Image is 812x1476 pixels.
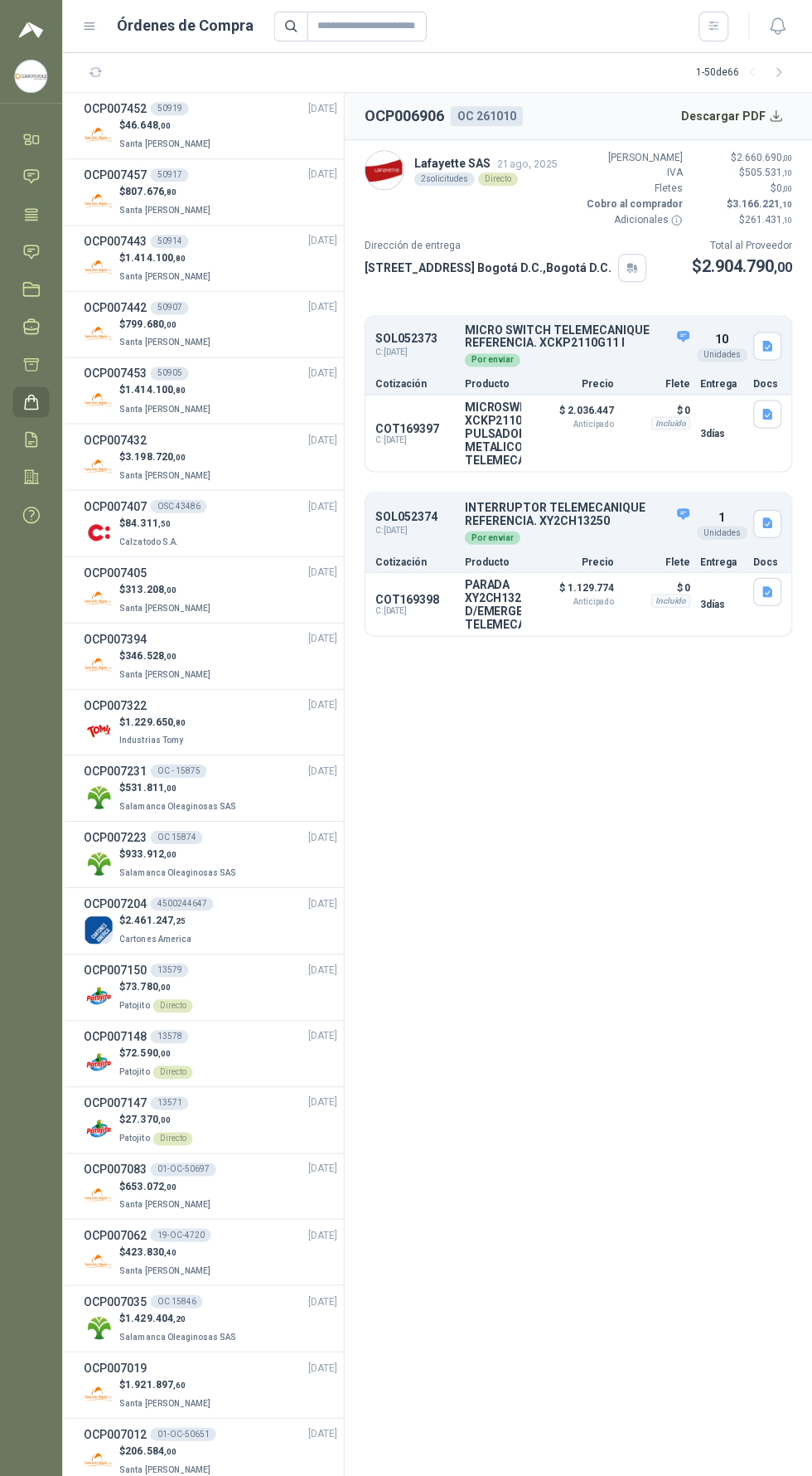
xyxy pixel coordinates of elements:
[375,605,455,615] span: C: [DATE]
[126,450,186,462] span: 3.198.720
[782,168,792,177] span: ,10
[85,915,114,944] img: Company Logo
[85,1027,337,1079] a: OCP00714813578[DATE] Company Logo$72.590,00PatojitoDirecto
[120,1442,214,1458] p: $
[700,423,743,443] p: 3 días
[465,379,521,389] p: Producto
[465,400,521,466] p: MICROSWITCH XCKP2110G11 PULSADOR METALICO PP TELEMECANIQUE
[16,61,47,92] img: Company Logo
[120,1265,210,1274] span: Santa [PERSON_NAME]
[85,299,147,317] h3: OCP007442
[718,507,725,526] p: 1
[85,1378,114,1407] img: Company Logo
[120,1397,210,1406] span: Santa [PERSON_NAME]
[120,669,210,678] span: Santa [PERSON_NAME]
[120,449,214,464] p: $
[85,364,147,382] h3: OCP007453
[308,1359,337,1375] span: [DATE]
[164,1181,176,1190] span: ,00
[158,518,171,527] span: ,50
[85,761,337,813] a: OCP007231OC - 15875[DATE] Company Logo$531.811,00Salamanca Oleaginosas SAS
[120,934,191,943] span: Cartones America
[173,386,186,395] span: ,80
[365,238,646,254] p: Dirección de entrega
[151,301,189,314] div: 50907
[375,523,455,537] span: C: [DATE]
[126,517,171,528] span: 84.311
[753,556,781,566] p: Docs
[375,379,455,389] p: Cotización
[85,894,337,946] a: OCP0072044500244647[DATE] Company Logo$2.461.247,25Cartones America
[692,238,792,254] p: Total al Proveedor
[375,556,455,566] p: Cotización
[583,212,683,228] p: Adicionales
[375,333,455,345] p: SOL052373
[120,515,181,531] p: $
[120,139,210,148] span: Santa [PERSON_NAME]
[164,187,176,197] span: ,80
[173,1313,186,1322] span: ,20
[158,1114,171,1124] span: ,00
[85,563,147,581] h3: OCP007405
[85,364,337,416] a: OCP00745350905[DATE] Company Logo$1.414.100,80Santa [PERSON_NAME]
[465,324,690,350] p: MICRO SWITCH TELEMECANIQUE REFERENCIA. XCKP2110G11 I
[465,556,521,566] p: Producto
[308,829,337,845] span: [DATE]
[151,102,189,115] div: 50919
[85,696,147,714] h3: OCP007322
[85,894,147,912] h3: OCP007204
[120,1045,193,1061] p: $
[120,1464,210,1473] span: Santa [PERSON_NAME]
[375,346,455,359] span: C: [DATE]
[308,630,337,646] span: [DATE]
[120,382,214,398] p: $
[126,583,176,595] span: 313.208
[782,184,792,193] span: ,00
[583,165,683,181] p: IVA
[308,1293,337,1308] span: [DATE]
[85,1093,147,1111] h3: OCP007147
[151,1095,189,1109] div: 13571
[120,1133,150,1142] span: Patojito
[308,1160,337,1176] span: [DATE]
[126,914,186,925] span: 2.461.247
[85,828,147,846] h3: OCP007223
[151,367,189,380] div: 50905
[85,696,337,748] a: OCP007322[DATE] Company Logo$1.229.650,80Industrias Tomy
[85,716,114,745] img: Company Logo
[85,1027,147,1045] h3: OCP007148
[158,982,171,991] span: ,00
[465,577,521,630] p: PARADA XY2CH13250 D/EMERGENCIA TELEMECANIQUE
[120,846,239,862] p: $
[85,650,114,679] img: Company Logo
[732,198,792,210] span: 3.166.221
[308,564,337,580] span: [DATE]
[745,214,792,226] span: 261.431
[693,212,792,228] p: $
[624,556,690,566] p: Flete
[85,563,337,615] a: OCP007405[DATE] Company Logo$313.208,00Santa [PERSON_NAME]
[120,1066,150,1075] span: Patojito
[120,1177,214,1193] p: $
[308,233,337,249] span: [DATE]
[308,432,337,448] span: [DATE]
[737,152,792,163] span: 2.660.690
[624,577,690,597] p: $ 0
[85,166,147,184] h3: OCP007457
[375,421,455,435] p: COT169397
[158,121,171,130] span: ,00
[120,272,210,281] span: Santa [PERSON_NAME]
[308,167,337,182] span: [DATE]
[583,181,683,197] p: Fletes
[151,963,189,976] div: 13579
[151,764,207,777] div: OC - 15875
[583,150,683,166] p: [PERSON_NAME]
[153,1065,193,1078] div: Directo
[693,150,792,166] p: $
[164,1445,176,1454] span: ,00
[697,526,747,539] div: Unidades
[365,151,404,189] img: Company Logo
[151,168,189,182] div: 50917
[118,14,254,37] h1: Órdenes de Compra
[126,186,176,197] span: 807.676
